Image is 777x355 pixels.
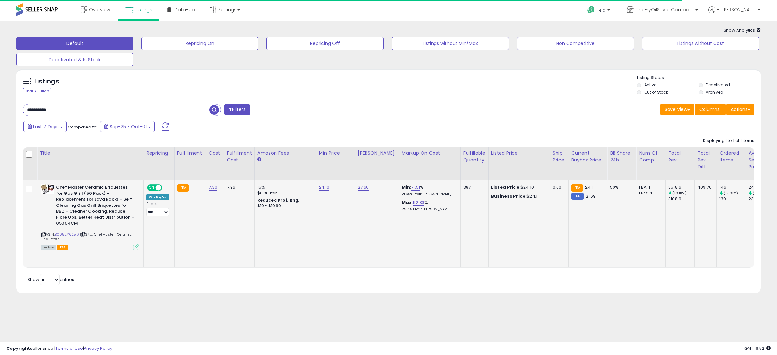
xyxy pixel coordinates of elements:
[257,197,300,203] b: Reduced Prof. Rng.
[56,184,135,228] b: Chef Master Ceramic Briquettes for Gas Grill (50 Pack) - Replacement for Lava Rocks - Self Cleani...
[146,150,172,157] div: Repricing
[553,150,566,163] div: Ship Price
[68,124,97,130] span: Compared to:
[708,6,760,21] a: Hi [PERSON_NAME]
[463,150,486,163] div: Fulfillable Quantity
[41,184,139,249] div: ASIN:
[16,37,133,50] button: Default
[571,184,583,192] small: FBA
[177,184,189,192] small: FBA
[100,121,155,132] button: Sep-25 - Oct-01
[668,184,694,190] div: 3518.6
[402,184,456,196] div: %
[726,104,754,115] button: Actions
[585,184,593,190] span: 24.1
[402,207,456,212] p: 29.71% Profit [PERSON_NAME]
[668,196,694,202] div: 3108.9
[175,6,195,13] span: DataHub
[642,37,759,50] button: Listings without Cost
[639,190,660,196] div: FBM: 4
[257,203,311,209] div: $10 - $10.90
[644,89,668,95] label: Out of Stock
[660,104,694,115] button: Save View
[668,150,692,163] div: Total Rev.
[358,150,396,157] div: [PERSON_NAME]
[41,232,134,241] span: | SKU: ChefMaster-Ceramic-Briquettes
[89,6,110,13] span: Overview
[553,184,563,190] div: 0.00
[141,37,259,50] button: Repricing On
[257,190,311,196] div: $0.30 min
[402,150,458,157] div: Markup on Cost
[491,184,521,190] b: Listed Price:
[257,150,313,157] div: Amazon Fees
[753,191,767,196] small: (0.79%)
[644,82,656,88] label: Active
[41,184,54,194] img: 51aM8xgEu+L._SL40_.jpg
[227,184,250,190] div: 7.96
[749,150,772,170] div: Avg Selling Price
[639,150,663,163] div: Num of Comp.
[146,194,169,200] div: Win BuyBox
[697,150,714,170] div: Total Rev. Diff.
[491,194,545,199] div: $24.1
[402,184,411,190] b: Min:
[697,184,712,190] div: 409.70
[402,192,456,196] p: 21.66% Profit [PERSON_NAME]
[148,185,156,191] span: ON
[161,185,172,191] span: OFF
[491,150,547,157] div: Listed Price
[16,53,133,66] button: Deactivated & In Stock
[587,6,595,14] i: Get Help
[34,77,59,86] h5: Listings
[23,88,51,94] div: Clear All Filters
[110,123,147,130] span: Sep-25 - Oct-01
[209,184,218,191] a: 7.30
[57,245,68,250] span: FBA
[724,27,761,33] span: Show Analytics
[399,147,460,180] th: The percentage added to the cost of goods (COGS) that forms the calculator for Min & Max prices.
[610,184,631,190] div: 50%
[749,196,775,202] div: 23.91
[491,193,527,199] b: Business Price:
[266,37,384,50] button: Repricing Off
[695,104,726,115] button: Columns
[706,82,730,88] label: Deactivated
[706,89,723,95] label: Archived
[402,199,413,205] b: Max:
[257,184,311,190] div: 15%
[257,157,261,162] small: Amazon Fees.
[402,200,456,212] div: %
[699,106,720,113] span: Columns
[224,104,250,115] button: Filters
[586,193,596,199] span: 21.69
[597,7,605,13] span: Help
[717,6,756,13] span: Hi [PERSON_NAME]
[319,184,330,191] a: 24.10
[639,184,660,190] div: FBA: 1
[392,37,509,50] button: Listings without Min/Max
[637,75,761,81] p: Listing States:
[177,150,203,157] div: Fulfillment
[413,199,424,206] a: 112.33
[571,193,584,200] small: FBM
[491,184,545,190] div: $24.10
[635,6,693,13] span: The FryOilSaver Company
[23,121,67,132] button: Last 7 Days
[28,276,74,283] span: Show: entries
[463,184,483,190] div: 387
[135,6,152,13] span: Listings
[411,184,420,191] a: 71.51
[719,196,746,202] div: 130
[724,191,738,196] small: (12.31%)
[610,150,634,163] div: BB Share 24h.
[719,184,746,190] div: 146
[582,1,616,21] a: Help
[517,37,634,50] button: Non Competitive
[33,123,59,130] span: Last 7 Days
[146,202,169,216] div: Preset:
[703,138,754,144] div: Displaying 1 to 1 of 1 items
[40,150,141,157] div: Title
[209,150,221,157] div: Cost
[571,150,604,163] div: Current Buybox Price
